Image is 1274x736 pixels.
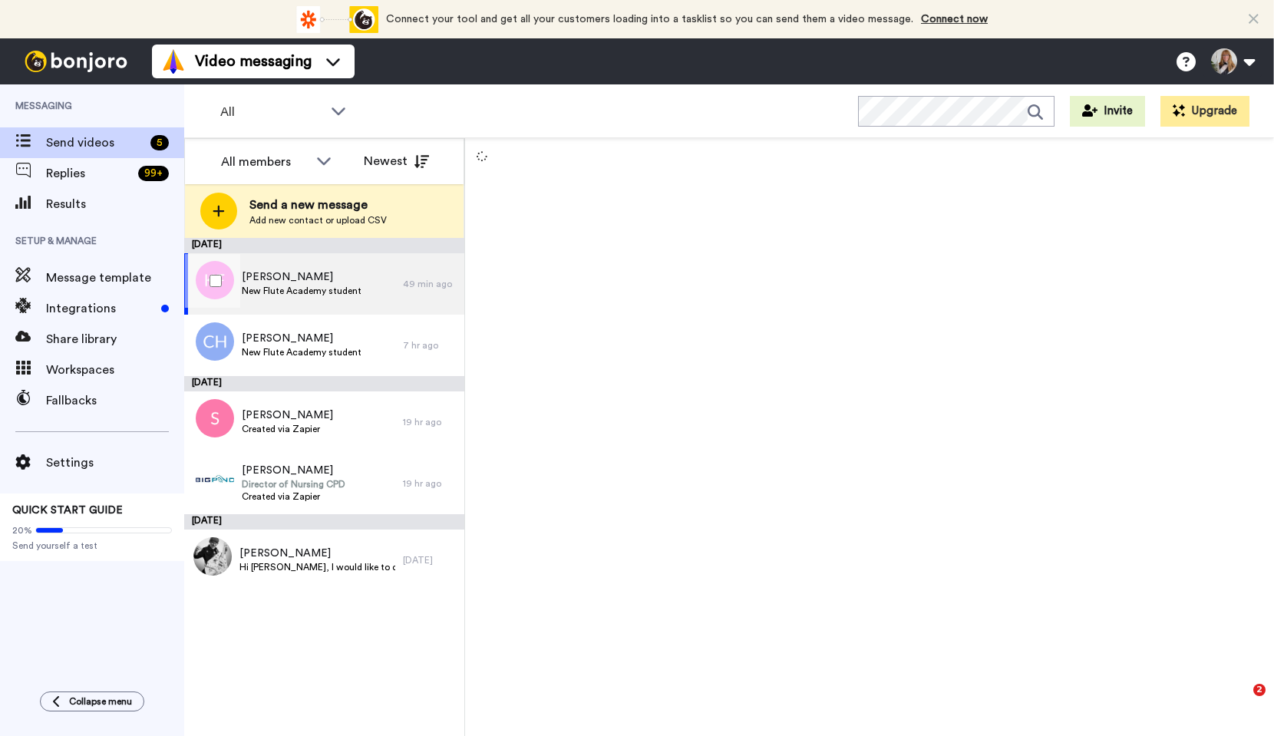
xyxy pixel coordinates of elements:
span: Settings [46,454,184,472]
img: vm-color.svg [161,49,186,74]
button: Collapse menu [40,691,144,711]
img: a550181f-0b8e-4ecd-8ebd-526586a31eea.jpg [193,537,232,576]
span: New Flute Academy student [242,285,361,297]
a: Connect now [921,14,988,25]
span: 2 [1253,684,1266,696]
div: 19 hr ago [403,477,457,490]
div: 49 min ago [403,278,457,290]
span: New Flute Academy student [242,346,361,358]
span: QUICK START GUIDE [12,505,123,516]
div: [DATE] [184,376,464,391]
span: Integrations [46,299,155,318]
span: Add new contact or upload CSV [249,214,387,226]
span: Send yourself a test [12,540,172,552]
div: All members [221,153,309,171]
img: ch.png [196,322,234,361]
iframe: Intercom live chat [1222,684,1259,721]
div: 7 hr ago [403,339,457,351]
span: [PERSON_NAME] [239,546,395,561]
button: Newest [352,146,441,177]
span: Created via Zapier [242,423,333,435]
span: Connect your tool and get all your customers loading into a tasklist so you can send them a video... [386,14,913,25]
div: animation [294,6,378,33]
img: s.png [196,399,234,437]
button: Upgrade [1160,96,1249,127]
span: Fallbacks [46,391,184,410]
div: [DATE] [184,514,464,530]
button: Invite [1070,96,1145,127]
span: Message template [46,269,184,287]
span: Collapse menu [69,695,132,708]
div: 19 hr ago [403,416,457,428]
span: Hi [PERSON_NAME], I would like to cancel my subscription to the academy thanks. May get back at s... [239,561,395,573]
span: Director of Nursing CPD [242,478,345,490]
span: Send a new message [249,196,387,214]
span: Created via Zapier [242,490,345,503]
span: [PERSON_NAME] [242,463,345,478]
span: Workspaces [46,361,184,379]
span: Send videos [46,134,144,152]
span: [PERSON_NAME] [242,269,361,285]
span: Replies [46,164,132,183]
div: [DATE] [403,554,457,566]
div: [DATE] [184,238,464,253]
span: Results [46,195,184,213]
span: All [220,103,323,121]
img: bj-logo-header-white.svg [18,51,134,72]
span: 20% [12,524,32,536]
div: 99 + [138,166,169,181]
span: Video messaging [195,51,312,72]
span: [PERSON_NAME] [242,331,361,346]
span: [PERSON_NAME] [242,408,333,423]
img: b1a641b9-baf8-473a-b599-036caf01132e.jpg [196,460,234,499]
span: Share library [46,330,184,348]
div: 5 [150,135,169,150]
